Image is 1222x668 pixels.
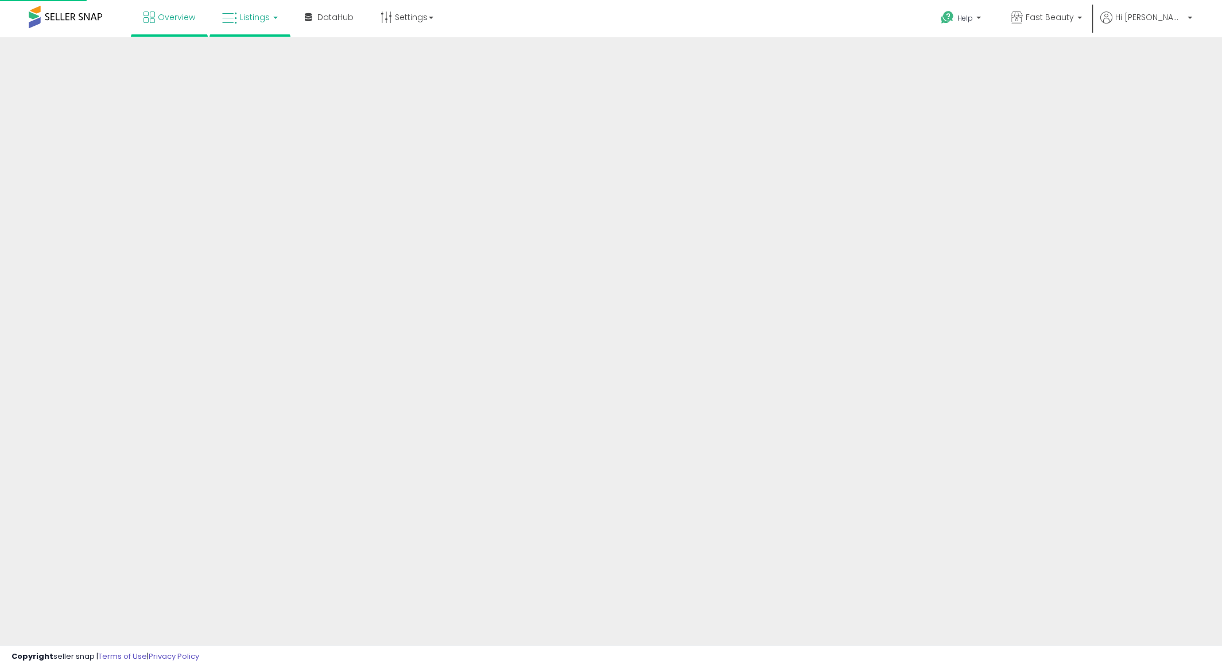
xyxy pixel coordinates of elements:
[940,10,955,25] i: Get Help
[1026,11,1074,23] span: Fast Beauty
[240,11,270,23] span: Listings
[957,13,973,23] span: Help
[317,11,354,23] span: DataHub
[1100,11,1192,37] a: Hi [PERSON_NAME]
[158,11,195,23] span: Overview
[932,2,992,37] a: Help
[1115,11,1184,23] span: Hi [PERSON_NAME]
